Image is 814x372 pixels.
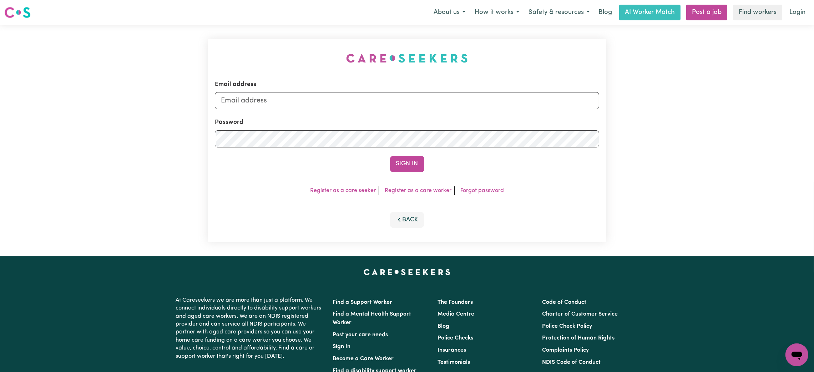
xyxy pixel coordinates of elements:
a: Complaints Policy [542,347,589,353]
p: At Careseekers we are more than just a platform. We connect individuals directly to disability su... [176,293,324,363]
a: NDIS Code of Conduct [542,360,601,365]
a: Police Checks [438,335,473,341]
a: Register as a care worker [385,188,451,193]
button: Safety & resources [524,5,594,20]
a: Careseekers logo [4,4,31,21]
a: Become a Care Worker [333,356,394,362]
a: Insurances [438,347,466,353]
iframe: Button to launch messaging window, conversation in progress [785,343,808,366]
a: Protection of Human Rights [542,335,615,341]
a: Careseekers home page [364,269,450,275]
button: Back [390,212,424,228]
a: Testimonials [438,360,470,365]
a: Post your care needs [333,332,388,338]
a: Find a Mental Health Support Worker [333,311,411,326]
a: Post a job [686,5,727,20]
a: Find workers [733,5,782,20]
a: Register as a care seeker [310,188,376,193]
a: Login [785,5,810,20]
a: Blog [438,323,449,329]
a: Police Check Policy [542,323,592,329]
label: Email address [215,80,256,89]
img: Careseekers logo [4,6,31,19]
a: Charter of Customer Service [542,311,618,317]
a: Sign In [333,344,351,350]
input: Email address [215,92,599,109]
a: Media Centre [438,311,474,317]
a: AI Worker Match [619,5,681,20]
a: The Founders [438,300,473,305]
button: How it works [470,5,524,20]
a: Blog [594,5,616,20]
a: Forgot password [460,188,504,193]
button: About us [429,5,470,20]
a: Find a Support Worker [333,300,393,305]
button: Sign In [390,156,424,172]
a: Code of Conduct [542,300,586,305]
label: Password [215,118,243,127]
